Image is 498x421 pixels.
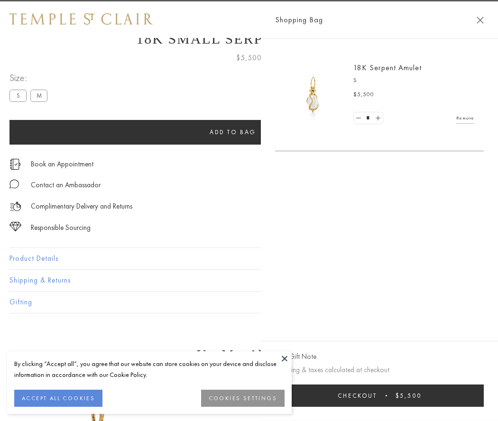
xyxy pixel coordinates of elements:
button: Add Gift Note [275,351,316,363]
a: Set quantity to 2 [373,112,382,124]
label: M [30,90,47,101]
span: $5,500 [236,52,262,64]
span: Add to bag [210,128,256,136]
div: Responsible Sourcing [31,222,91,234]
img: icon_sourcing.svg [9,222,21,231]
img: icon_delivery.svg [9,201,21,212]
img: Temple St. Clair [9,13,153,25]
button: Product Details [9,248,489,269]
button: Close Shopping Bag [477,17,484,24]
a: Book an Appointment [31,159,93,169]
h3: You May Also Like [24,347,474,362]
label: S [9,90,27,101]
img: P51836-E11SERPPV [285,66,341,123]
button: Add to bag [9,120,456,145]
button: Shipping & Returns [9,270,489,291]
p: S [353,76,474,85]
a: 18K Serpent Amulet [353,63,422,73]
button: Gifting [9,292,489,313]
div: Contact an Ambassador [31,179,101,191]
span: $5,500 [396,392,422,400]
button: COOKIES SETTINGS [201,390,285,407]
div: By clicking “Accept all”, you agree that our website can store cookies on your device and disclos... [14,358,285,380]
p: Shipping & taxes calculated at checkout [275,364,484,376]
img: icon_appointment.svg [9,159,21,170]
button: ACCEPT ALL COOKIES [14,390,102,407]
h1: 18K Small Serpent Amulet [9,31,489,47]
p: Complimentary Delivery and Returns [31,201,132,212]
img: MessageIcon-01_2.svg [9,179,19,189]
span: Checkout [338,392,377,400]
span: Shopping Bag [275,14,323,26]
span: Size: [9,70,51,86]
a: Remove [456,113,474,123]
span: $5,500 [353,90,374,100]
a: Set quantity to 0 [354,112,363,124]
button: Checkout $5,500 [275,384,484,407]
